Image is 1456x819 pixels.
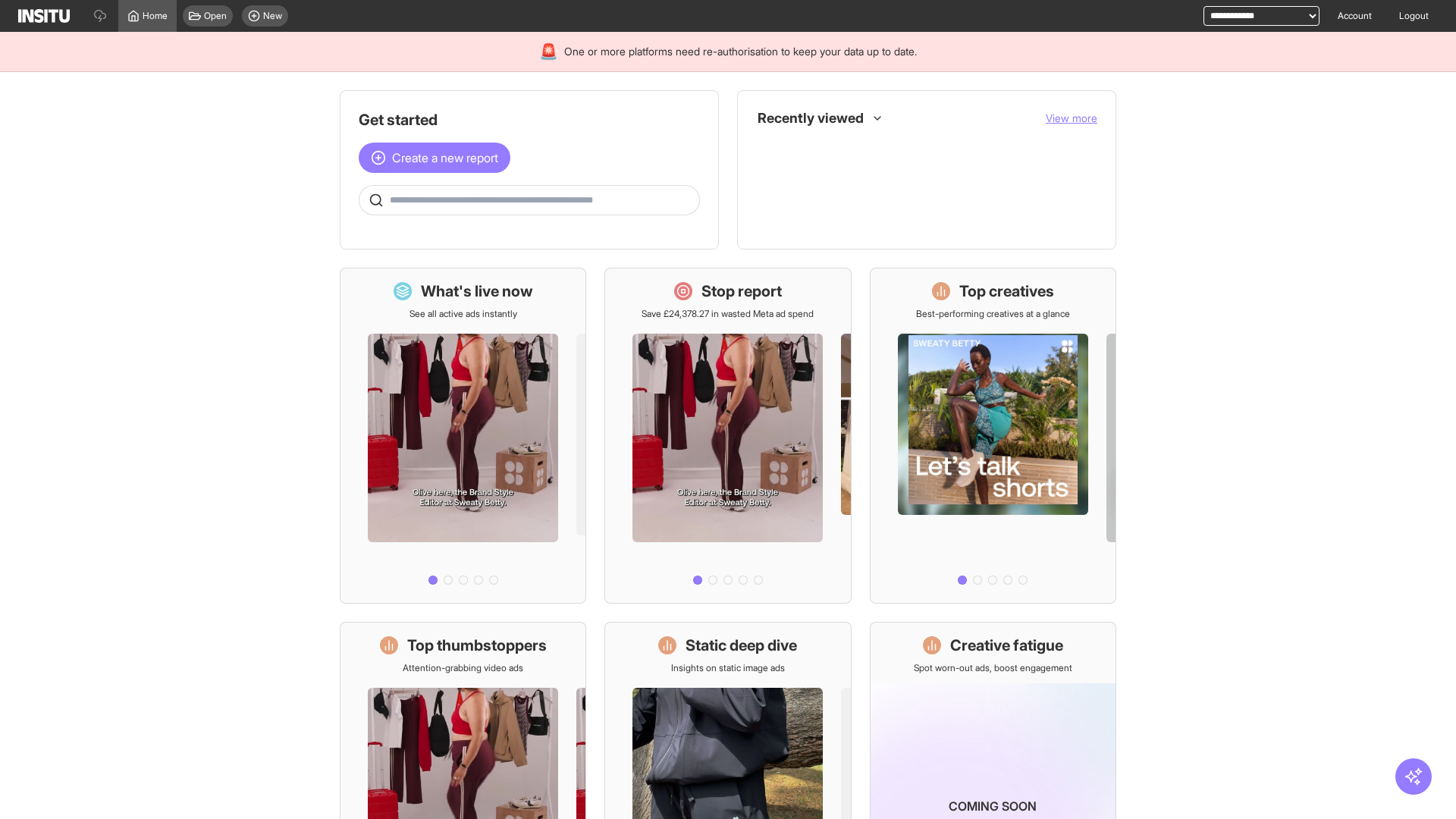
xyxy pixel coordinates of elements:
[642,308,814,320] p: Save £24,378.27 in wasted Meta ad spend
[403,662,523,674] p: Attention-grabbing video ads
[604,268,851,604] a: Stop reportSave £24,378.27 in wasted Meta ad spend
[686,635,797,656] h1: Static deep dive
[359,109,700,130] h1: Get started
[143,10,168,22] span: Home
[1046,111,1097,124] span: View more
[421,281,533,302] h1: What's live now
[539,41,558,62] div: 🚨
[671,662,785,674] p: Insights on static image ads
[263,10,282,22] span: New
[564,44,917,59] span: One or more platforms need re-authorisation to keep your data up to date.
[359,143,510,173] button: Create a new report
[340,268,586,604] a: What's live nowSee all active ads instantly
[701,281,782,302] h1: Stop report
[204,10,227,22] span: Open
[392,149,498,167] span: Create a new report
[870,268,1116,604] a: Top creativesBest-performing creatives at a glance
[959,281,1054,302] h1: Top creatives
[1046,111,1097,126] button: View more
[407,635,547,656] h1: Top thumbstoppers
[409,308,517,320] p: See all active ads instantly
[916,308,1070,320] p: Best-performing creatives at a glance
[18,9,70,23] img: Logo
